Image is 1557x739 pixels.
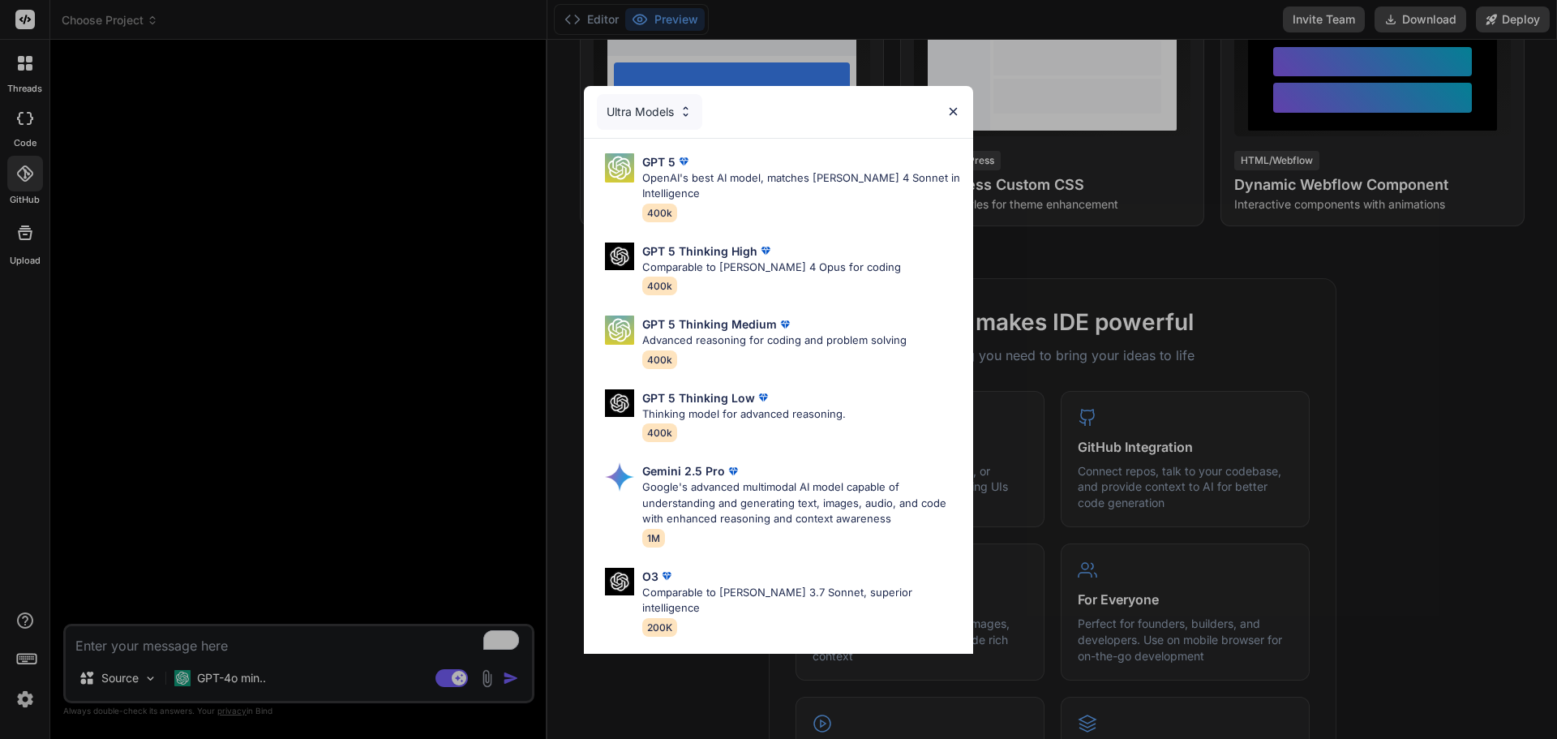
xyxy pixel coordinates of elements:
[642,618,677,637] span: 200K
[605,568,634,596] img: Pick Models
[946,105,960,118] img: close
[597,94,702,130] div: Ultra Models
[642,260,901,276] p: Comparable to [PERSON_NAME] 4 Opus for coding
[642,243,757,260] p: GPT 5 Thinking High
[642,585,960,617] p: Comparable to [PERSON_NAME] 3.7 Sonnet, superior intelligence
[605,462,634,492] img: Pick Models
[642,333,907,349] p: Advanced reasoning for coding and problem solving
[642,529,665,548] span: 1M
[642,479,960,527] p: Google's advanced multimodal AI model capable of understanding and generating text, images, audio...
[642,462,725,479] p: Gemini 2.5 Pro
[605,316,634,345] img: Pick Models
[777,316,793,333] img: premium
[642,277,677,295] span: 400k
[642,153,676,170] p: GPT 5
[679,105,693,118] img: Pick Models
[757,243,774,259] img: premium
[725,463,741,479] img: premium
[605,153,634,183] img: Pick Models
[642,204,677,222] span: 400k
[642,568,658,585] p: O3
[605,243,634,271] img: Pick Models
[658,568,675,584] img: premium
[755,389,771,406] img: premium
[642,350,677,369] span: 400k
[642,423,677,442] span: 400k
[642,389,755,406] p: GPT 5 Thinking Low
[676,153,692,170] img: premium
[642,406,846,423] p: Thinking model for advanced reasoning.
[642,170,960,202] p: OpenAI's best AI model, matches [PERSON_NAME] 4 Sonnet in Intelligence
[642,316,777,333] p: GPT 5 Thinking Medium
[605,389,634,418] img: Pick Models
